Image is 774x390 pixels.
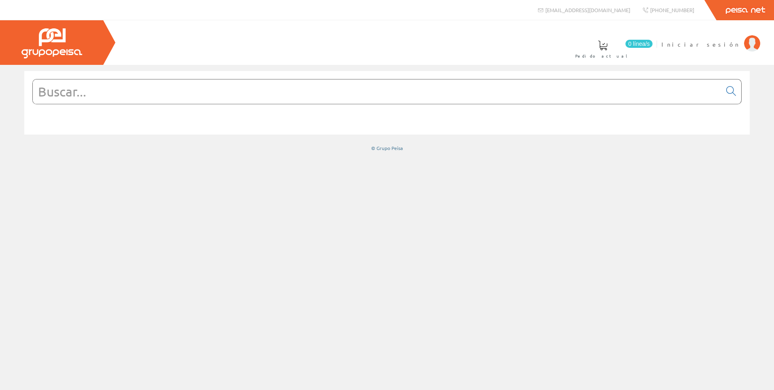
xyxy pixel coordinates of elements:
span: [PHONE_NUMBER] [650,6,694,13]
input: Buscar... [33,79,721,104]
span: Iniciar sesión [661,40,740,48]
img: Grupo Peisa [21,28,82,58]
span: [EMAIL_ADDRESS][DOMAIN_NAME] [545,6,630,13]
span: Pedido actual [575,52,630,60]
span: 0 línea/s [625,40,653,48]
div: © Grupo Peisa [24,145,750,152]
a: Iniciar sesión [661,34,760,41]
